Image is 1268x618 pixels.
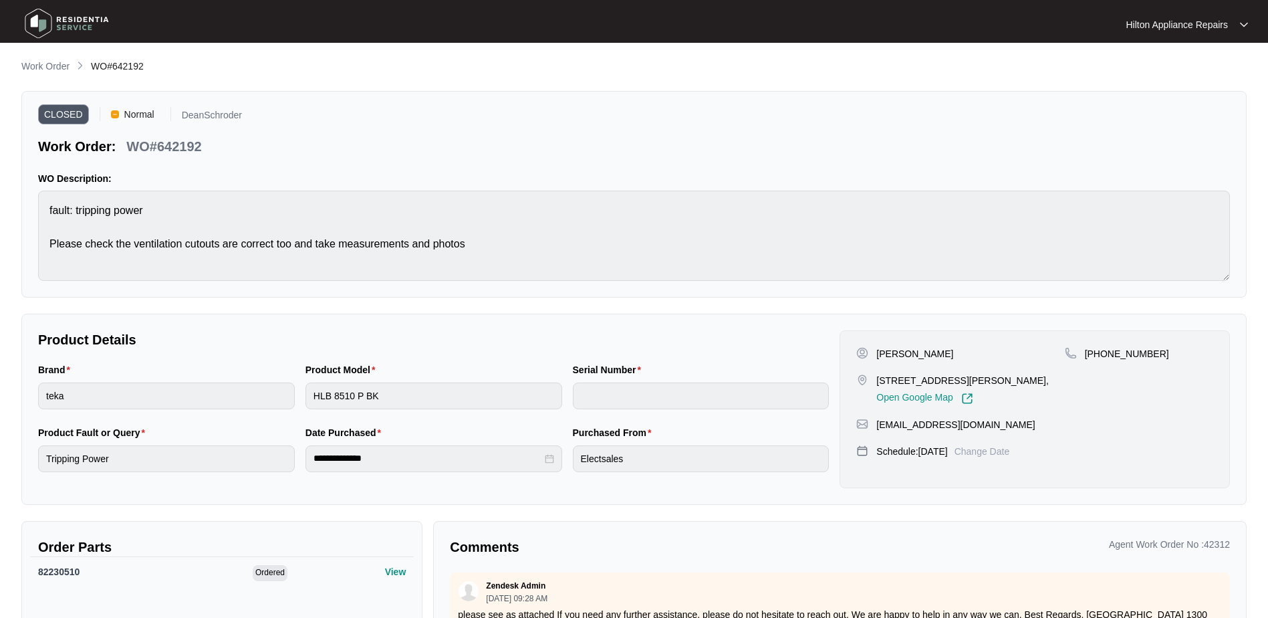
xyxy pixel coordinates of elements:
a: Work Order [19,60,72,74]
label: Product Model [305,363,381,377]
p: Zendesk Admin [486,581,545,591]
span: CLOSED [38,104,89,124]
img: map-pin [1065,347,1077,359]
input: Product Fault or Query [38,445,295,472]
img: user.svg [459,581,479,601]
p: [DATE] 09:28 AM [486,595,547,603]
img: map-pin [856,445,868,457]
img: chevron-right [75,60,86,71]
img: Link-External [961,393,973,405]
img: dropdown arrow [1240,21,1248,28]
p: Comments [450,538,830,556]
img: map-pin [856,418,868,430]
label: Date Purchased [305,426,386,439]
p: Order Parts [38,538,406,556]
img: map-pin [856,374,868,386]
p: WO#642192 [126,137,201,156]
span: WO#642192 [91,61,144,72]
img: Vercel Logo [111,110,119,118]
p: [EMAIL_ADDRESS][DOMAIN_NAME] [876,418,1035,431]
p: Schedule: [DATE] [876,445,947,458]
input: Purchased From [573,445,830,472]
p: Change Date [955,445,1010,458]
p: [PERSON_NAME] [876,347,953,360]
label: Purchased From [573,426,657,439]
input: Serial Number [573,383,830,409]
span: Ordered [253,565,287,581]
p: [STREET_ADDRESS][PERSON_NAME], [876,374,1049,387]
input: Product Model [305,383,562,409]
p: Agent Work Order No : 42312 [1109,538,1230,551]
p: Product Details [38,330,829,349]
input: Brand [38,383,295,409]
p: Hilton Appliance Repairs [1126,18,1228,31]
span: Normal [119,104,160,124]
input: Date Purchased [313,451,542,466]
label: Serial Number [573,363,646,377]
label: Product Fault or Query [38,426,150,439]
a: Open Google Map [876,393,973,405]
span: 82230510 [38,566,80,577]
p: DeanSchroder [182,110,242,124]
textarea: fault: tripping power Please check the ventilation cutouts are correct too and take measurements ... [38,191,1230,281]
p: [PHONE_NUMBER] [1085,347,1169,360]
img: residentia service logo [20,3,114,43]
label: Brand [38,363,76,377]
p: Work Order: [38,137,116,156]
p: Work Order [21,60,70,73]
p: WO Description: [38,172,1230,185]
img: user-pin [856,347,868,359]
p: View [385,565,406,579]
